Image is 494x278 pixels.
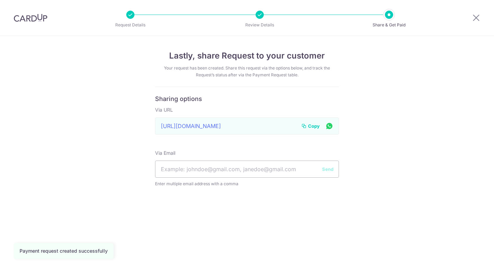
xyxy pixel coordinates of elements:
[155,150,175,156] label: Via Email
[364,22,414,28] p: Share & Get Paid
[20,248,108,254] div: Payment request created successfully
[14,14,47,22] img: CardUp
[155,180,339,187] span: Enter multiple email address with a comma
[301,123,320,129] button: Copy
[308,123,320,129] span: Copy
[155,106,173,113] label: Via URL
[155,65,339,78] div: Your request has been created. Share this request via the options below, and track the Request’s ...
[155,50,339,62] h4: Lastly, share Request to your customer
[322,166,333,173] button: Send
[155,95,339,103] h6: Sharing options
[155,161,339,178] input: Example: johndoe@gmail.com, janedoe@gmail.com
[234,22,285,28] p: Review Details
[105,22,156,28] p: Request Details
